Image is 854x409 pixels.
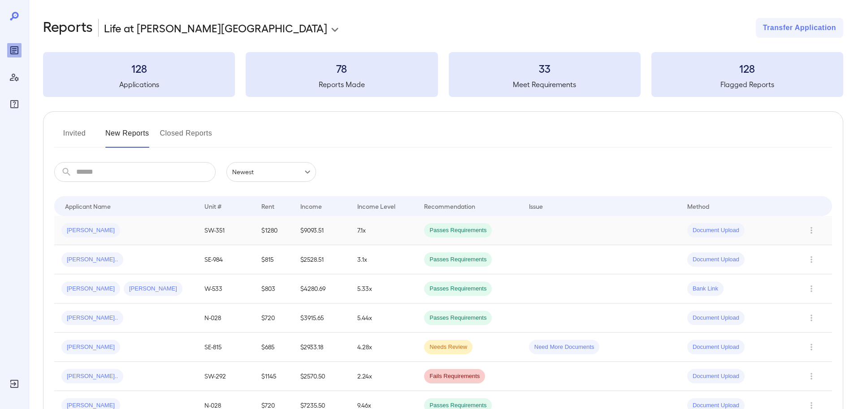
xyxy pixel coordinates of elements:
[197,274,254,303] td: W-533
[54,126,95,148] button: Invited
[293,216,350,245] td: $9093.51
[350,274,417,303] td: 5.33x
[254,245,293,274] td: $815
[687,314,745,322] span: Document Upload
[350,362,417,391] td: 2.24x
[197,362,254,391] td: SW-292
[61,372,123,381] span: [PERSON_NAME]..
[804,340,819,354] button: Row Actions
[7,377,22,391] div: Log Out
[105,126,149,148] button: New Reports
[350,333,417,362] td: 4.28x
[449,79,641,90] h5: Meet Requirements
[197,245,254,274] td: SE-984
[687,285,724,293] span: Bank Link
[43,79,235,90] h5: Applications
[804,223,819,237] button: Row Actions
[804,252,819,267] button: Row Actions
[529,201,543,211] div: Issue
[197,216,254,245] td: SW-351
[804,311,819,325] button: Row Actions
[7,43,22,57] div: Reports
[61,226,120,235] span: [PERSON_NAME]
[424,201,475,211] div: Recommendation
[293,333,350,362] td: $2933.18
[197,303,254,333] td: N-028
[350,245,417,274] td: 3.1x
[293,303,350,333] td: $3915.65
[254,216,293,245] td: $1280
[246,61,438,75] h3: 78
[424,255,492,264] span: Passes Requirements
[651,61,843,75] h3: 128
[350,303,417,333] td: 5.44x
[65,201,111,211] div: Applicant Name
[424,372,485,381] span: Fails Requirements
[424,343,473,352] span: Needs Review
[124,285,182,293] span: [PERSON_NAME]
[687,226,745,235] span: Document Upload
[254,303,293,333] td: $720
[43,61,235,75] h3: 128
[204,201,221,211] div: Unit #
[104,21,327,35] p: Life at [PERSON_NAME][GEOGRAPHIC_DATA]
[350,216,417,245] td: 7.1x
[61,255,123,264] span: [PERSON_NAME]..
[651,79,843,90] h5: Flagged Reports
[529,343,600,352] span: Need More Documents
[61,285,120,293] span: [PERSON_NAME]
[293,362,350,391] td: $2570.50
[261,201,276,211] div: Rent
[424,314,492,322] span: Passes Requirements
[687,343,745,352] span: Document Upload
[804,369,819,383] button: Row Actions
[61,343,120,352] span: [PERSON_NAME]
[687,255,745,264] span: Document Upload
[424,285,492,293] span: Passes Requirements
[357,201,395,211] div: Income Level
[43,52,843,97] summary: 128Applications78Reports Made33Meet Requirements128Flagged Reports
[300,201,322,211] div: Income
[7,70,22,84] div: Manage Users
[449,61,641,75] h3: 33
[756,18,843,38] button: Transfer Application
[293,245,350,274] td: $2528.51
[226,162,316,182] div: Newest
[246,79,438,90] h5: Reports Made
[43,18,93,38] h2: Reports
[254,333,293,362] td: $685
[61,314,123,322] span: [PERSON_NAME]..
[160,126,212,148] button: Closed Reports
[424,226,492,235] span: Passes Requirements
[7,97,22,111] div: FAQ
[687,201,709,211] div: Method
[804,281,819,296] button: Row Actions
[197,333,254,362] td: SE-815
[293,274,350,303] td: $4280.69
[687,372,745,381] span: Document Upload
[254,362,293,391] td: $1145
[254,274,293,303] td: $803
